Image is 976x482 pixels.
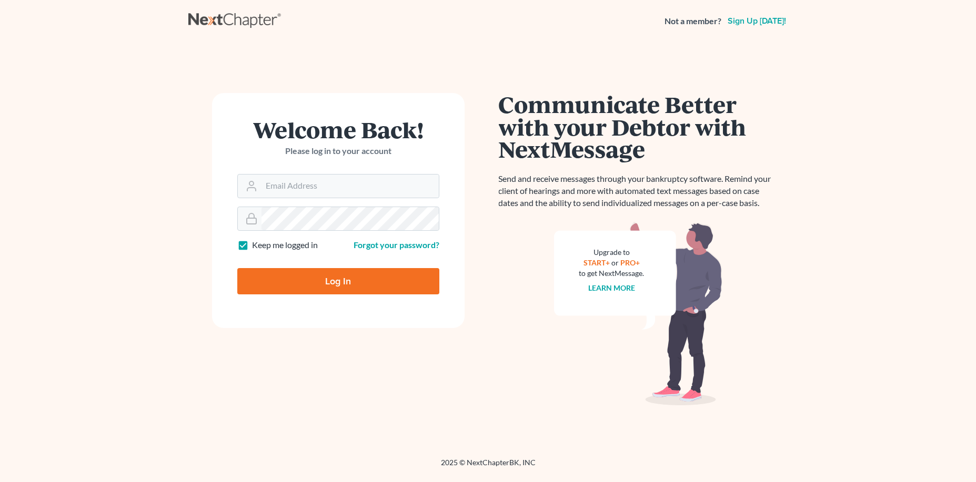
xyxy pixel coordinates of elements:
[726,17,788,25] a: Sign up [DATE]!
[665,15,721,27] strong: Not a member?
[579,247,645,258] div: Upgrade to
[354,240,439,250] a: Forgot your password?
[554,222,722,406] img: nextmessage_bg-59042aed3d76b12b5cd301f8e5b87938c9018125f34e5fa2b7a6b67550977c72.svg
[588,283,635,292] a: Learn more
[579,268,645,279] div: to get NextMessage.
[499,173,778,209] p: Send and receive messages through your bankruptcy software. Remind your client of hearings and mo...
[252,239,318,251] label: Keep me logged in
[261,175,439,198] input: Email Address
[583,258,610,267] a: START+
[237,145,439,157] p: Please log in to your account
[188,457,788,476] div: 2025 © NextChapterBK, INC
[237,268,439,294] input: Log In
[499,93,778,160] h1: Communicate Better with your Debtor with NextMessage
[237,118,439,141] h1: Welcome Back!
[620,258,640,267] a: PRO+
[611,258,619,267] span: or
